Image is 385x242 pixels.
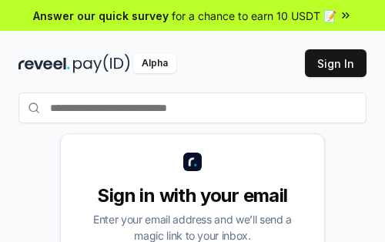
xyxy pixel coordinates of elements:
img: logo_small [183,153,202,171]
button: Sign In [305,49,367,77]
div: Sign in with your email [79,183,306,208]
img: reveel_dark [18,54,70,73]
span: Answer our quick survey [33,8,169,24]
div: Alpha [133,54,176,73]
span: for a chance to earn 10 USDT 📝 [172,8,336,24]
img: pay_id [73,54,130,73]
